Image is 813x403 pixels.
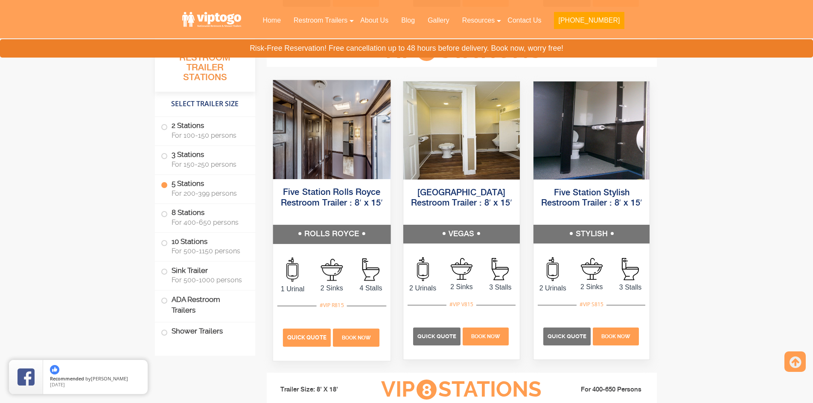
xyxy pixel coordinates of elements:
span: Recommended [50,375,84,382]
span: For 500-1000 persons [172,276,245,284]
img: Full view of five station restroom trailer with two separate doors for men and women [533,81,650,180]
span: For 400-650 persons [172,218,245,226]
span: Quick Quote [287,334,326,340]
a: Blog [395,11,421,30]
a: Restroom Trailers [287,11,354,30]
a: Quick Quote [283,333,332,340]
span: Quick Quote [548,333,586,339]
span: Book Now [601,333,630,339]
span: Book Now [341,334,371,340]
img: an icon of stall [362,258,379,281]
h4: Select Trailer Size [155,96,255,112]
h3: VIP Stations [368,378,555,401]
a: Quick Quote [543,332,592,339]
span: 2 Urinals [533,283,572,293]
label: Shower Trailers [161,322,249,341]
h5: STYLISH [533,225,650,244]
a: Resources [456,11,501,30]
a: [GEOGRAPHIC_DATA] Restroom Trailer : 8′ x 15′ [411,188,512,208]
img: an icon of sink [581,258,603,280]
span: 2 Sinks [442,282,481,292]
img: an icon of urinal [417,257,429,281]
img: an icon of urinal [547,257,559,281]
a: Contact Us [501,11,548,30]
span: by [50,376,141,382]
span: Quick Quote [417,333,456,339]
a: Home [256,11,287,30]
a: Book Now [592,332,640,339]
li: For 400-650 Persons [555,385,651,395]
a: Five Station Rolls Royce Restroom Trailer : 8′ x 15′ [280,188,382,207]
span: [DATE] [50,381,65,388]
img: an icon of stall [492,258,509,280]
label: ADA Restroom Trailers [161,290,249,319]
span: For 150-250 persons [172,160,245,168]
div: #VIP S815 [577,299,606,310]
h5: VEGAS [403,225,520,244]
span: 3 Stalls [481,282,520,293]
span: For 100-150 persons [172,131,245,139]
h5: ROLLS ROYCE [273,225,390,244]
img: an icon of urinal [286,257,298,281]
h3: All Portable Restroom Trailer Stations [155,41,255,92]
a: About Us [354,11,395,30]
span: 3 Stalls [611,282,650,293]
span: For 200-399 persons [172,189,245,197]
img: an icon of stall [622,258,639,280]
div: #VIP V815 [446,299,476,310]
span: Book Now [471,333,500,339]
span: 2 Urinals [403,283,442,293]
button: [PHONE_NUMBER] [554,12,624,29]
label: 10 Stations [161,233,249,259]
a: Five Station Stylish Restroom Trailer : 8′ x 15′ [541,188,642,208]
div: #VIP R815 [316,299,347,310]
a: Book Now [462,332,510,339]
label: Sink Trailer [161,261,249,288]
img: Review Rating [17,368,35,386]
span: [PERSON_NAME] [91,375,128,382]
a: Quick Quote [413,332,462,339]
img: Full view of five station restroom trailer with two separate doors for men and women [403,81,520,180]
label: 5 Stations [161,175,249,201]
label: 3 Stations [161,146,249,172]
span: For 500-1150 persons [172,247,245,255]
a: Book Now [332,333,380,340]
img: an icon of sink [451,258,472,280]
span: 2 Sinks [572,282,611,292]
span: 8 [417,380,437,400]
img: Full view of five station restroom trailer with two separate doors for men and women [273,80,390,179]
a: Gallery [421,11,456,30]
img: an icon of sink [321,258,343,281]
label: 8 Stations [161,204,249,230]
span: 4 Stalls [351,283,390,293]
span: 1 Urinal [273,284,312,294]
img: thumbs up icon [50,365,59,374]
li: Trailer Size: 8' X 18' [273,377,368,403]
a: [PHONE_NUMBER] [548,11,630,34]
h3: VIP Stations [368,39,555,63]
span: 2 Sinks [312,283,351,293]
label: 2 Stations [161,117,249,143]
